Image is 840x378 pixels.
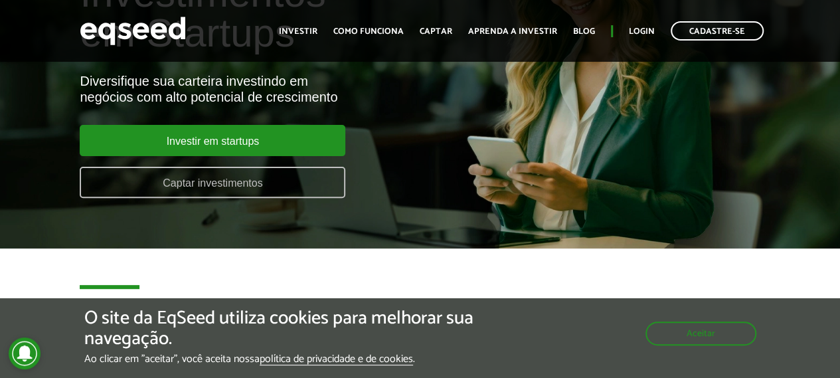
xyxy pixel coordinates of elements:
a: Investir em startups [80,125,345,156]
a: Aprenda a investir [468,27,557,36]
p: Ao clicar em "aceitar", você aceita nossa . [84,353,487,365]
a: Cadastre-se [671,21,764,41]
a: Investir [279,27,317,36]
a: Captar investimentos [80,167,345,198]
a: Como funciona [333,27,404,36]
button: Aceitar [645,322,756,345]
a: Login [629,27,655,36]
a: Captar [420,27,452,36]
a: política de privacidade e de cookies [260,354,413,365]
img: EqSeed [80,13,186,48]
a: Blog [573,27,595,36]
div: Diversifique sua carteira investindo em negócios com alto potencial de crescimento [80,73,480,105]
h5: O site da EqSeed utiliza cookies para melhorar sua navegação. [84,308,487,349]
